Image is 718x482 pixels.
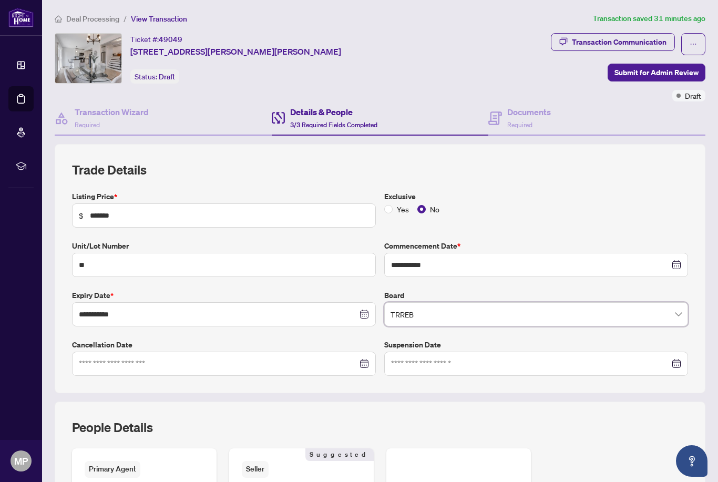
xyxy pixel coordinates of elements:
[159,72,175,81] span: Draft
[608,64,705,81] button: Submit for Admin Review
[507,121,532,129] span: Required
[384,240,688,252] label: Commencement Date
[72,419,153,436] h2: People Details
[75,121,100,129] span: Required
[79,210,84,221] span: $
[685,90,701,101] span: Draft
[290,121,377,129] span: 3/3 Required Fields Completed
[66,14,119,24] span: Deal Processing
[391,304,682,324] span: TRREB
[14,454,28,468] span: MP
[551,33,675,51] button: Transaction Communication
[305,448,374,461] span: Suggested
[130,69,179,84] div: Status:
[72,191,376,202] label: Listing Price
[131,14,187,24] span: View Transaction
[290,106,377,118] h4: Details & People
[393,203,413,215] span: Yes
[507,106,551,118] h4: Documents
[55,34,121,83] img: IMG-W12336289_1.jpg
[55,15,62,23] span: home
[72,290,376,301] label: Expiry Date
[72,240,376,252] label: Unit/Lot Number
[159,35,182,44] span: 49049
[614,64,699,81] span: Submit for Admin Review
[690,40,697,48] span: ellipsis
[572,34,666,50] div: Transaction Communication
[130,45,341,58] span: [STREET_ADDRESS][PERSON_NAME][PERSON_NAME]
[72,339,376,351] label: Cancellation Date
[75,106,149,118] h4: Transaction Wizard
[242,461,269,477] span: Seller
[426,203,444,215] span: No
[130,33,182,45] div: Ticket #:
[384,339,688,351] label: Suspension Date
[384,191,688,202] label: Exclusive
[8,8,34,27] img: logo
[72,161,688,178] h2: Trade Details
[384,290,688,301] label: Board
[85,461,140,477] span: Primary Agent
[593,13,705,25] article: Transaction saved 31 minutes ago
[124,13,127,25] li: /
[676,445,707,477] button: Open asap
